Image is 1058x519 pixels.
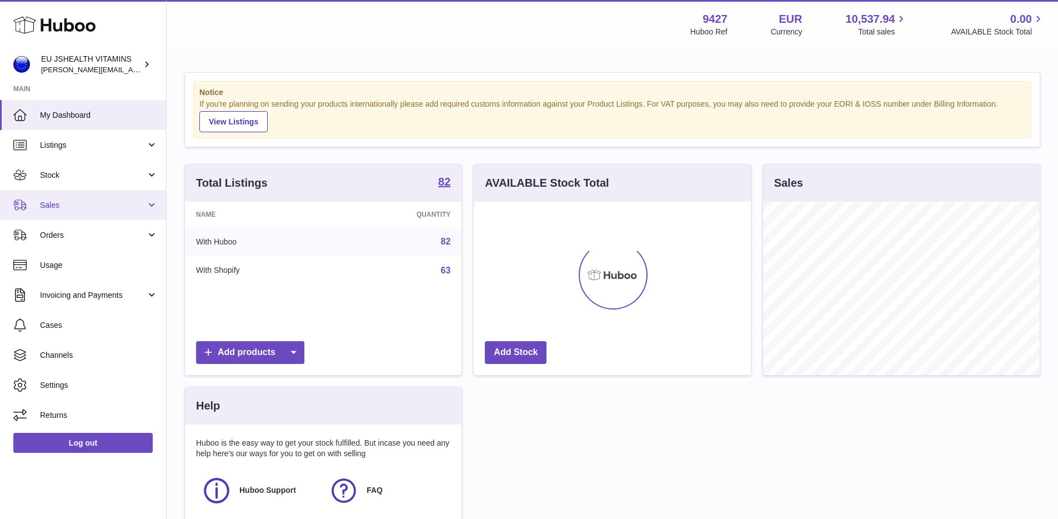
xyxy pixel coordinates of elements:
[40,170,146,181] span: Stock
[771,27,803,37] div: Currency
[774,176,803,191] h3: Sales
[703,12,728,27] strong: 9427
[779,12,802,27] strong: EUR
[40,200,146,211] span: Sales
[13,56,30,73] img: laura@jessicasepel.com
[334,202,462,227] th: Quantity
[690,27,728,37] div: Huboo Ref
[196,176,268,191] h3: Total Listings
[40,110,158,121] span: My Dashboard
[845,12,907,37] a: 10,537.94 Total sales
[951,27,1045,37] span: AVAILABLE Stock Total
[40,350,158,361] span: Channels
[185,227,334,256] td: With Huboo
[40,290,146,301] span: Invoicing and Payments
[199,87,1025,98] strong: Notice
[185,202,334,227] th: Name
[485,341,546,364] a: Add Stock
[239,485,296,496] span: Huboo Support
[13,433,153,453] a: Log out
[185,256,334,285] td: With Shopify
[196,438,450,459] p: Huboo is the easy way to get your stock fulfilled. But incase you need any help here's our ways f...
[196,341,304,364] a: Add products
[40,260,158,271] span: Usage
[1010,12,1032,27] span: 0.00
[40,230,146,241] span: Orders
[40,380,158,391] span: Settings
[329,476,445,506] a: FAQ
[41,54,141,75] div: EU JSHEALTH VITAMINS
[199,111,268,132] a: View Listings
[438,176,450,189] a: 82
[40,140,146,151] span: Listings
[485,176,609,191] h3: AVAILABLE Stock Total
[845,12,895,27] span: 10,537.94
[438,176,450,187] strong: 82
[858,27,907,37] span: Total sales
[199,99,1025,132] div: If you're planning on sending your products internationally please add required customs informati...
[441,237,451,246] a: 82
[41,65,223,74] span: [PERSON_NAME][EMAIL_ADDRESS][DOMAIN_NAME]
[441,266,451,275] a: 63
[367,485,383,496] span: FAQ
[951,12,1045,37] a: 0.00 AVAILABLE Stock Total
[40,320,158,331] span: Cases
[40,410,158,421] span: Returns
[202,476,318,506] a: Huboo Support
[196,398,220,413] h3: Help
